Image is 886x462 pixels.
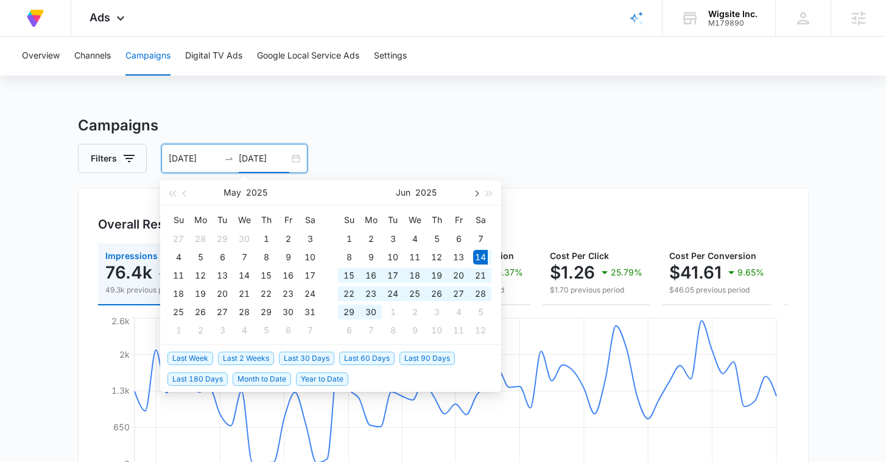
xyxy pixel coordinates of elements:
[473,286,488,301] div: 28
[277,230,299,248] td: 2025-05-02
[167,372,228,386] span: Last 180 Days
[246,180,267,205] button: 2025
[299,285,321,303] td: 2025-05-24
[338,303,360,321] td: 2025-06-29
[211,285,233,303] td: 2025-05-20
[167,303,189,321] td: 2025-05-25
[277,321,299,339] td: 2025-06-06
[237,286,251,301] div: 21
[218,352,274,365] span: Last 2 Weeks
[385,305,400,319] div: 1
[74,37,111,76] button: Channels
[239,152,289,165] input: End date
[281,232,295,246] div: 2
[281,286,295,301] div: 23
[233,210,255,230] th: We
[193,268,208,283] div: 12
[259,250,273,265] div: 8
[342,232,356,246] div: 1
[299,321,321,339] td: 2025-06-07
[171,250,186,265] div: 4
[342,250,356,265] div: 8
[404,266,426,285] td: 2025-06-18
[360,230,382,248] td: 2025-06-02
[215,250,230,265] div: 6
[342,286,356,301] div: 22
[277,285,299,303] td: 2025-05-23
[407,286,422,301] div: 25
[299,210,321,230] th: Sa
[259,232,273,246] div: 1
[233,372,291,386] span: Month to Date
[407,250,422,265] div: 11
[338,321,360,339] td: 2025-07-06
[105,251,158,261] span: Impressions
[189,285,211,303] td: 2025-05-19
[669,285,764,296] p: $46.05 previous period
[404,230,426,248] td: 2025-06-04
[189,210,211,230] th: Mo
[233,266,255,285] td: 2025-05-14
[407,305,422,319] div: 2
[399,352,455,365] span: Last 90 Days
[259,305,273,319] div: 29
[550,251,609,261] span: Cost Per Click
[385,250,400,265] div: 10
[342,305,356,319] div: 29
[360,266,382,285] td: 2025-06-16
[211,230,233,248] td: 2025-04-29
[193,250,208,265] div: 5
[111,316,130,326] tspan: 2.6k
[469,248,491,266] td: 2025-06-14
[189,266,211,285] td: 2025-05-12
[303,323,317,338] div: 7
[281,250,295,265] div: 9
[708,9,758,19] div: account name
[215,232,230,246] div: 29
[360,285,382,303] td: 2025-06-23
[451,268,466,283] div: 20
[215,268,230,283] div: 13
[281,323,295,338] div: 6
[303,286,317,301] div: 24
[185,37,242,76] button: Digital TV Ads
[415,180,437,205] button: 2025
[171,323,186,338] div: 1
[211,248,233,266] td: 2025-05-06
[255,248,277,266] td: 2025-05-08
[303,232,317,246] div: 3
[426,266,448,285] td: 2025-06-19
[255,321,277,339] td: 2025-06-05
[237,250,251,265] div: 7
[237,305,251,319] div: 28
[426,303,448,321] td: 2025-07-03
[737,268,764,277] p: 9.65%
[469,321,491,339] td: 2025-07-12
[167,352,213,365] span: Last Week
[448,230,469,248] td: 2025-06-06
[429,232,444,246] div: 5
[448,266,469,285] td: 2025-06-20
[360,303,382,321] td: 2025-06-30
[473,232,488,246] div: 7
[426,230,448,248] td: 2025-06-05
[448,303,469,321] td: 2025-07-04
[364,232,378,246] div: 2
[215,305,230,319] div: 27
[167,321,189,339] td: 2025-06-01
[338,230,360,248] td: 2025-06-01
[429,250,444,265] div: 12
[215,323,230,338] div: 3
[259,323,273,338] div: 5
[277,303,299,321] td: 2025-05-30
[193,286,208,301] div: 19
[233,285,255,303] td: 2025-05-21
[448,210,469,230] th: Fr
[281,268,295,283] div: 16
[473,250,488,265] div: 14
[223,180,241,205] button: May
[299,303,321,321] td: 2025-05-31
[473,268,488,283] div: 21
[469,303,491,321] td: 2025-07-05
[299,230,321,248] td: 2025-05-03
